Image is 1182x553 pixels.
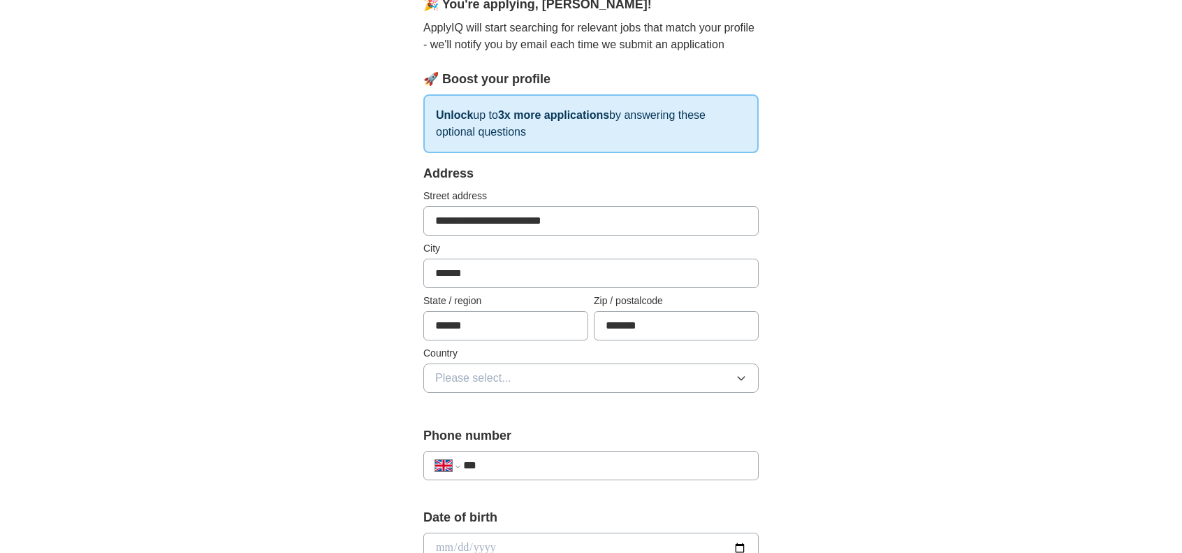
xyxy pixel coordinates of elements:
[423,364,759,393] button: Please select...
[423,426,759,445] label: Phone number
[423,294,588,308] label: State / region
[423,508,759,527] label: Date of birth
[423,241,759,256] label: City
[423,70,759,89] div: 🚀 Boost your profile
[423,20,759,53] p: ApplyIQ will start searching for relevant jobs that match your profile - we'll notify you by emai...
[435,370,511,387] span: Please select...
[594,294,759,308] label: Zip / postalcode
[423,189,759,203] label: Street address
[498,109,609,121] strong: 3x more applications
[423,94,759,153] p: up to by answering these optional questions
[423,346,759,361] label: Country
[423,164,759,183] div: Address
[436,109,473,121] strong: Unlock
